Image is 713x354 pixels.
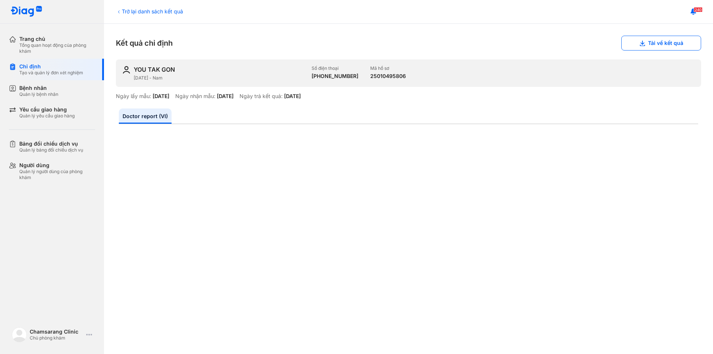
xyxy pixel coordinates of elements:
[19,70,83,76] div: Tạo và quản lý đơn xét nghiệm
[116,36,701,51] div: Kết quả chỉ định
[19,140,83,147] div: Bảng đối chiếu dịch vụ
[175,93,215,100] div: Ngày nhận mẫu:
[19,169,95,181] div: Quản lý người dùng của phòng khám
[621,36,701,51] button: Tải về kết quả
[122,65,131,74] img: user-icon
[19,147,83,153] div: Quản lý bảng đối chiếu dịch vụ
[12,327,27,342] img: logo
[240,93,283,100] div: Ngày trả kết quả:
[30,328,83,335] div: Chamsarang Clinic
[19,162,95,169] div: Người dùng
[19,63,83,70] div: Chỉ định
[19,36,95,42] div: Trang chủ
[19,106,75,113] div: Yêu cầu giao hàng
[19,85,58,91] div: Bệnh nhân
[19,42,95,54] div: Tổng quan hoạt động của phòng khám
[19,91,58,97] div: Quản lý bệnh nhân
[153,93,169,100] div: [DATE]
[284,93,301,100] div: [DATE]
[312,73,358,79] div: [PHONE_NUMBER]
[119,108,172,124] a: Doctor report (VI)
[134,65,175,74] div: YOU TAK GON
[217,93,234,100] div: [DATE]
[116,93,151,100] div: Ngày lấy mẫu:
[370,73,406,79] div: 25010495806
[10,6,42,17] img: logo
[370,65,406,71] div: Mã hồ sơ
[694,7,703,12] span: 240
[134,75,306,81] div: [DATE] - Nam
[19,113,75,119] div: Quản lý yêu cầu giao hàng
[116,7,183,15] div: Trở lại danh sách kết quả
[30,335,83,341] div: Chủ phòng khám
[312,65,358,71] div: Số điện thoại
